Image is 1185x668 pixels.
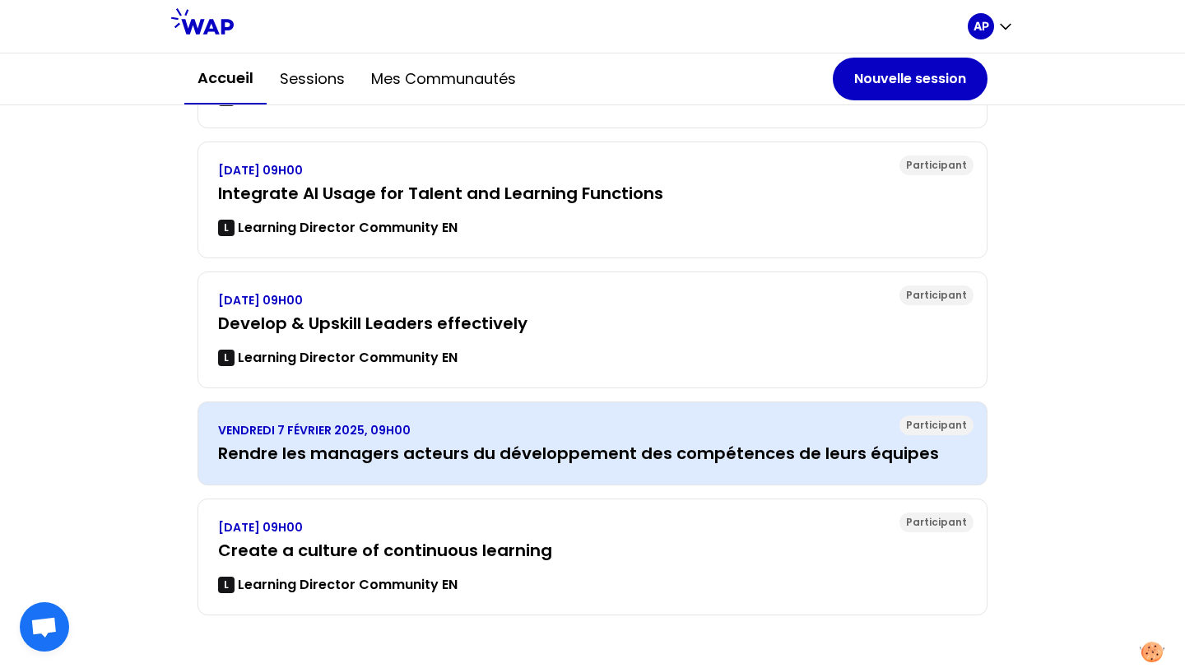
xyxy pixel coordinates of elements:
[358,54,529,104] button: Mes communautés
[899,155,974,175] div: Participant
[238,575,458,595] p: Learning Director Community EN
[218,312,967,335] h3: Develop & Upskill Leaders effectively
[218,182,967,205] h3: Integrate AI Usage for Talent and Learning Functions
[218,162,967,238] a: [DATE] 09H00Integrate AI Usage for Talent and Learning FunctionsLLearning Director Community EN
[218,422,967,465] a: VENDREDI 7 FÉVRIER 2025, 09H00Rendre les managers acteurs du développement des compétences de leu...
[224,351,229,364] p: L
[267,54,358,104] button: Sessions
[968,13,1014,39] button: AP
[218,519,967,536] p: [DATE] 09H00
[238,218,458,238] p: Learning Director Community EN
[224,221,229,234] p: L
[218,162,967,179] p: [DATE] 09H00
[218,519,967,595] a: [DATE] 09H00Create a culture of continuous learningLLearning Director Community EN
[899,513,974,532] div: Participant
[224,578,229,591] p: L
[184,53,267,104] button: Accueil
[218,442,967,465] h3: Rendre les managers acteurs du développement des compétences de leurs équipes
[218,422,967,438] p: VENDREDI 7 FÉVRIER 2025, 09H00
[218,292,967,308] p: [DATE] 09H00
[238,348,458,368] p: Learning Director Community EN
[218,539,967,562] h3: Create a culture of continuous learning
[899,285,974,305] div: Participant
[974,18,989,35] p: AP
[218,292,967,368] a: [DATE] 09H00Develop & Upskill Leaders effectivelyLLearning Director Community EN
[833,58,987,100] button: Nouvelle session
[899,415,974,435] div: Participant
[20,602,69,652] a: Ouvrir le chat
